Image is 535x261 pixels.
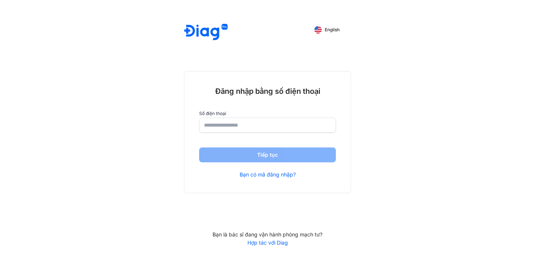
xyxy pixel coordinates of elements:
[199,86,336,96] div: Đăng nhập bằng số điện thoại
[314,26,322,34] img: English
[309,24,345,36] button: English
[199,147,336,162] button: Tiếp tục
[199,111,336,116] label: Số điện thoại
[184,24,228,41] img: logo
[325,27,340,32] span: English
[184,231,351,238] div: Bạn là bác sĩ đang vận hành phòng mạch tư?
[240,171,296,178] a: Bạn có mã đăng nhập?
[184,239,351,246] a: Hợp tác với Diag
